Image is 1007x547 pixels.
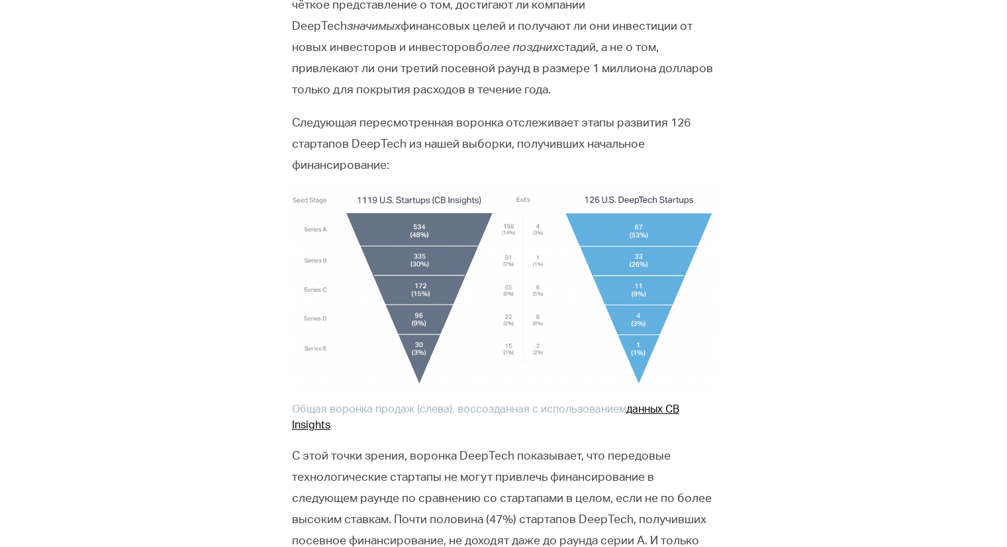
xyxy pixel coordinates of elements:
[475,42,558,54] font: более поздних
[347,21,401,33] font: значимых
[292,405,626,416] font: Общая воронка продаж (слева), воссозданная с использованием
[292,118,691,172] font: Следующая пересмотренная воронка отслеживает этапы развития 126 стартапов DeepTech из нашей выбор...
[292,188,716,391] img: Две воронки венчурных сделок, сравнивающие стартапы в целом и стартапы DeepTech; показывают, что ...
[292,42,713,97] font: стадий, а не о том, привлекают ли они третий посевной раунд в размере 1 миллиона долларов только ...
[292,21,693,54] font: финансовых целей и получают ли они инвестиции от новых инвесторов и инвесторов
